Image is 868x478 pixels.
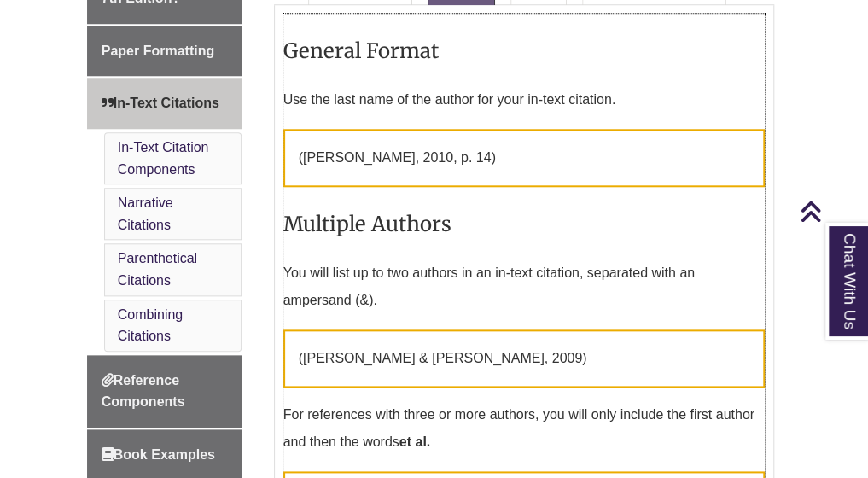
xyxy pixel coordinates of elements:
a: In-Text Citations [87,78,242,129]
p: You will list up to two authors in an in-text citation, separated with an ampersand (&). [283,253,766,321]
a: Narrative Citations [118,195,173,232]
p: Use the last name of the author for your in-text citation. [283,79,766,120]
span: [PERSON_NAME] [303,150,416,165]
a: Parenthetical Citations [118,251,197,288]
a: In-Text Citation Components [118,140,209,177]
strong: et al. [399,434,430,449]
span: [PERSON_NAME] & [PERSON_NAME] [303,351,545,365]
p: ( , 2010, p. 14) [283,129,766,187]
h3: General Format [283,31,766,71]
p: For references with three or more authors, you will only include the first author and then the words [283,394,766,463]
p: ( , 2009) [283,329,766,388]
span: Book Examples [102,447,215,462]
a: Combining Citations [118,307,183,344]
a: Paper Formatting [87,26,242,77]
span: Paper Formatting [102,44,214,58]
span: In-Text Citations [102,96,219,110]
a: Reference Components [87,355,242,428]
a: Back to Top [800,200,864,223]
span: Reference Components [102,373,185,410]
h3: Multiple Authors [283,204,766,244]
